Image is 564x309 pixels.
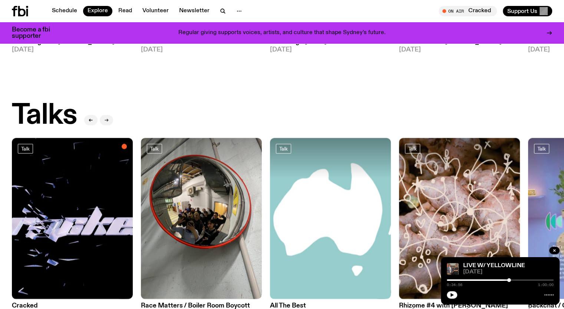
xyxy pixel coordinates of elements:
[141,35,262,53] a: In The Pines[DATE]
[12,138,133,299] img: Logo for Podcast Cracked. Black background, with white writing, with glass smashing graphics
[47,6,82,16] a: Schedule
[537,146,546,151] span: Talk
[276,144,291,153] a: Talk
[141,47,262,53] span: [DATE]
[405,144,420,153] a: Talk
[114,6,136,16] a: Read
[408,146,417,151] span: Talk
[12,27,59,39] h3: Become a fbi supporter
[141,138,262,299] img: A photo of the Race Matters team taken in a rear view or "blindside" mirror. A bunch of people of...
[279,146,288,151] span: Talk
[447,283,462,287] span: 0:34:56
[12,35,133,53] a: Surfacing with [PERSON_NAME][DATE]
[463,263,525,269] a: LIVE W/ YELLOWLINE
[507,8,537,14] span: Support Us
[270,303,391,309] h3: All The Best
[21,146,30,151] span: Talk
[399,47,520,53] span: [DATE]
[12,303,133,309] h3: Cracked
[178,30,386,36] p: Regular giving supports voices, artists, and culture that shape Sydney’s future.
[538,283,554,287] span: 1:00:00
[18,144,33,153] a: Talk
[463,269,554,275] span: [DATE]
[150,146,159,151] span: Talk
[147,144,162,153] a: Talk
[270,35,391,53] a: The Bridge [DATE][DATE]
[503,6,552,16] button: Support Us
[534,144,549,153] a: Talk
[138,6,173,16] a: Volunteer
[270,47,391,53] span: [DATE]
[83,6,112,16] a: Explore
[12,47,133,53] span: [DATE]
[399,138,520,299] img: A close up picture of a bunch of ginger roots. Yellow squiggles with arrows, hearts and dots are ...
[399,35,520,53] a: Wildcard With [PERSON_NAME][DATE]
[175,6,214,16] a: Newsletter
[12,102,77,130] h2: Talks
[439,6,497,16] button: On AirCracked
